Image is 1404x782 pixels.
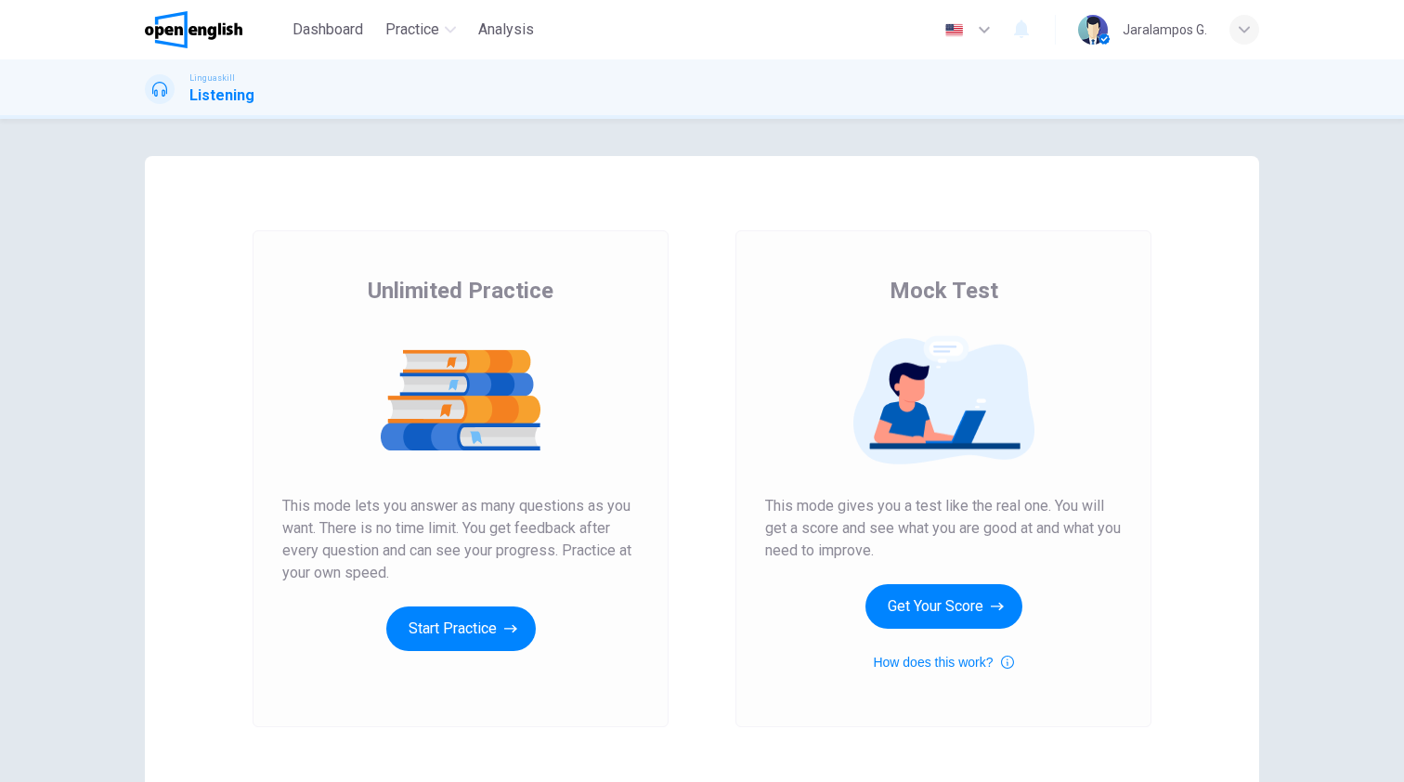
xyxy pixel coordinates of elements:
[189,72,235,85] span: Linguaskill
[471,13,541,46] button: Analysis
[386,606,536,651] button: Start Practice
[285,13,370,46] button: Dashboard
[478,19,534,41] span: Analysis
[1123,19,1207,41] div: Jaralampos G.
[282,495,639,584] span: This mode lets you answer as many questions as you want. There is no time limit. You get feedback...
[292,19,363,41] span: Dashboard
[378,13,463,46] button: Practice
[873,651,1013,673] button: How does this work?
[368,276,553,306] span: Unlimited Practice
[942,23,966,37] img: en
[385,19,439,41] span: Practice
[189,85,254,107] h1: Listening
[865,584,1022,629] button: Get Your Score
[1078,15,1108,45] img: Profile picture
[890,276,998,306] span: Mock Test
[765,495,1122,562] span: This mode gives you a test like the real one. You will get a score and see what you are good at a...
[145,11,242,48] img: OpenEnglish logo
[145,11,285,48] a: OpenEnglish logo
